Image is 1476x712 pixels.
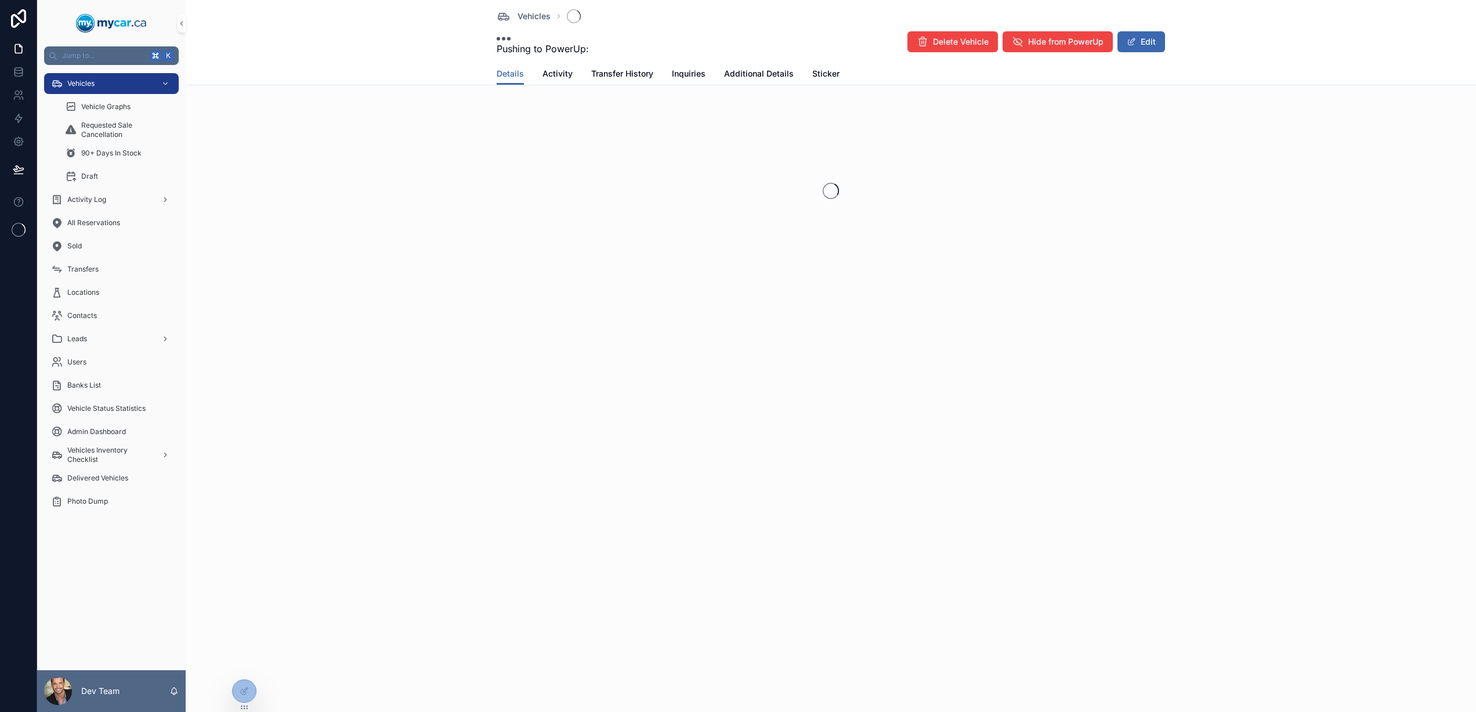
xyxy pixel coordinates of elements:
[58,166,179,187] a: Draft
[44,328,179,349] a: Leads
[164,51,173,60] span: K
[67,265,99,274] span: Transfers
[1003,31,1113,52] button: Hide from PowerUp
[812,63,840,86] a: Sticker
[44,212,179,233] a: All Reservations
[44,398,179,419] a: Vehicle Status Statistics
[518,10,551,22] span: Vehicles
[724,63,794,86] a: Additional Details
[67,381,101,390] span: Banks List
[81,121,167,139] span: Requested Sale Cancellation
[497,63,524,85] a: Details
[44,282,179,303] a: Locations
[591,68,653,79] span: Transfer History
[44,468,179,489] a: Delivered Vehicles
[81,102,131,111] span: Vehicle Graphs
[67,474,128,483] span: Delivered Vehicles
[591,63,653,86] a: Transfer History
[44,259,179,280] a: Transfers
[44,444,179,465] a: Vehicles Inventory Checklist
[67,195,106,204] span: Activity Log
[62,51,145,60] span: Jump to...
[1117,31,1165,52] button: Edit
[67,241,82,251] span: Sold
[1028,36,1104,48] span: Hide from PowerUp
[542,68,573,79] span: Activity
[672,68,706,79] span: Inquiries
[67,497,108,506] span: Photo Dump
[44,305,179,326] a: Contacts
[44,375,179,396] a: Banks List
[933,36,989,48] span: Delete Vehicle
[67,427,126,436] span: Admin Dashboard
[37,65,186,527] div: scrollable content
[58,143,179,164] a: 90+ Days In Stock
[812,68,840,79] span: Sticker
[44,352,179,373] a: Users
[542,63,573,86] a: Activity
[67,218,120,227] span: All Reservations
[44,236,179,256] a: Sold
[67,79,95,88] span: Vehicles
[67,311,97,320] span: Contacts
[497,68,524,79] span: Details
[724,68,794,79] span: Additional Details
[67,288,99,297] span: Locations
[497,42,589,56] span: Pushing to PowerUp:
[44,491,179,512] a: Photo Dump
[67,334,87,344] span: Leads
[67,404,146,413] span: Vehicle Status Statistics
[67,446,152,464] span: Vehicles Inventory Checklist
[44,421,179,442] a: Admin Dashboard
[81,172,98,181] span: Draft
[58,120,179,140] a: Requested Sale Cancellation
[44,73,179,94] a: Vehicles
[44,46,179,65] button: Jump to...K
[44,189,179,210] a: Activity Log
[76,14,147,32] img: App logo
[58,96,179,117] a: Vehicle Graphs
[67,357,86,367] span: Users
[497,9,551,23] a: Vehicles
[907,31,998,52] button: Delete Vehicle
[81,685,120,697] p: Dev Team
[81,149,142,158] span: 90+ Days In Stock
[672,63,706,86] a: Inquiries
